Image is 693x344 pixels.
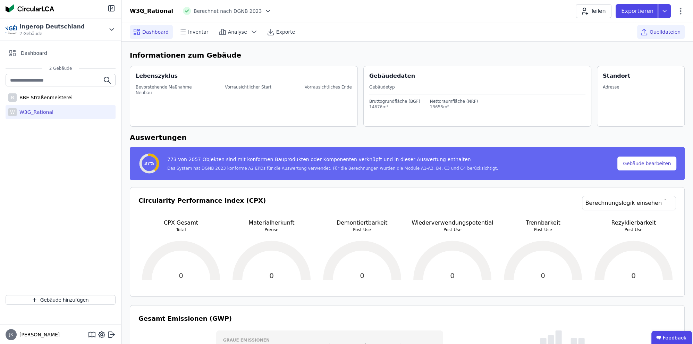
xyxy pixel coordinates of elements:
[188,28,209,35] span: Inventar
[21,50,47,57] span: Dashboard
[138,314,676,324] h3: Gesamt Emissionen (GWP)
[369,72,591,80] div: Gebäudedaten
[130,132,685,143] h6: Auswertungen
[8,93,17,102] div: B
[138,196,266,219] h3: Circularity Performance Index (CPX)
[6,24,17,35] img: Ingerop Deutschland
[576,4,611,18] button: Teilen
[369,84,585,90] div: Gebäudetyp
[19,23,85,31] div: Ingerop Deutschland
[430,99,478,104] div: Nettoraumfläche (NRF)
[591,227,676,233] p: Post-Use
[136,84,192,90] div: Bevorstehende Maßnahme
[369,104,420,110] div: 14676m²
[410,219,495,227] p: Wiederverwendungspotential
[320,219,405,227] p: Demontiertbarkeit
[8,108,17,116] div: W
[136,90,192,95] div: Neubau
[9,333,13,337] span: JK
[225,90,271,95] div: --
[229,227,314,233] p: Preuse
[136,72,178,80] div: Lebenszyklus
[603,84,619,90] div: Adresse
[229,219,314,227] p: Materialherkunft
[320,227,405,233] p: Post-Use
[223,337,437,343] h3: Graue Emissionen
[167,166,498,171] div: Das System hat DGNB 2023 konforme A2 EPDs für die Auswertung verwendet. Für die Berechnungen wurd...
[19,31,85,36] span: 2 Gebäude
[142,28,169,35] span: Dashboard
[130,7,173,15] div: W3G_Rational
[430,104,478,110] div: 13655m²
[582,196,676,210] a: Berechnungslogik einsehen
[17,331,60,338] span: [PERSON_NAME]
[42,66,79,71] span: 2 Gebäude
[369,99,420,104] div: Bruttogrundfläche (BGF)
[603,72,630,80] div: Standort
[138,219,223,227] p: CPX Gesamt
[228,28,247,35] span: Analyse
[6,295,116,305] button: Gebäude hinzufügen
[130,50,685,60] h6: Informationen zum Gebäude
[144,161,154,166] span: 37%
[305,84,352,90] div: Vorrausichtliches Ende
[17,109,53,116] div: W3G_Rational
[305,90,352,95] div: --
[138,227,223,233] p: Total
[591,219,676,227] p: Rezyklierbarkeit
[6,4,54,12] img: Concular
[617,157,676,170] button: Gebäude bearbeiten
[410,227,495,233] p: Post-Use
[194,8,262,15] span: Berechnet nach DGNB 2023
[500,227,585,233] p: Post-Use
[650,28,681,35] span: Quelldateien
[17,94,73,101] div: BBE Straßenmeisterei
[603,90,619,95] div: --
[167,156,498,166] div: 773 von 2057 Objekten sind mit konformen Bauprodukten oder Komponenten verknüpft und in dieser Au...
[225,84,271,90] div: Vorrausichtlicher Start
[621,7,655,15] p: Exportieren
[500,219,585,227] p: Trennbarkeit
[276,28,295,35] span: Exporte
